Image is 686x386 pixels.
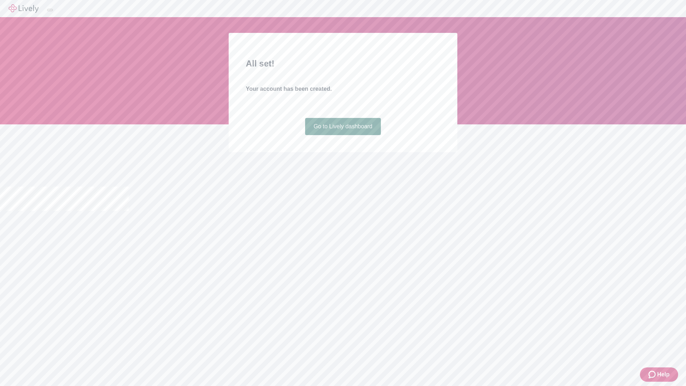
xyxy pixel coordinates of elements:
[640,367,678,382] button: Zendesk support iconHelp
[246,57,440,70] h2: All set!
[648,370,657,379] svg: Zendesk support icon
[47,9,53,11] button: Log out
[9,4,39,13] img: Lively
[305,118,381,135] a: Go to Lively dashboard
[246,85,440,93] h4: Your account has been created.
[657,370,670,379] span: Help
